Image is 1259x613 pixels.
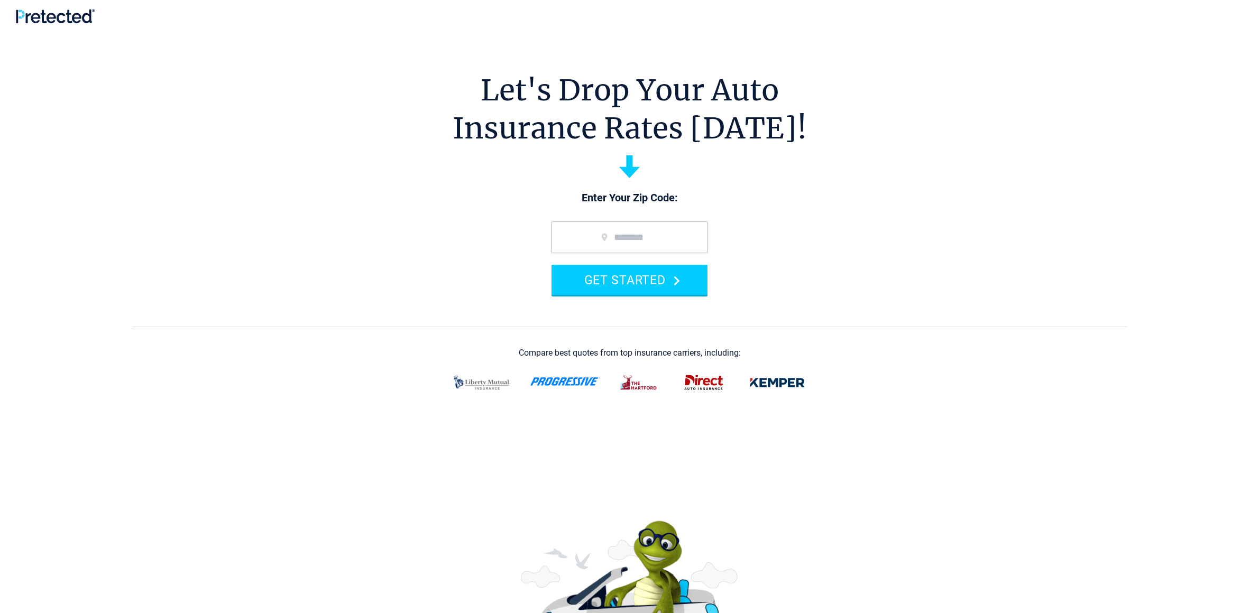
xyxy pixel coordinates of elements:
button: GET STARTED [552,265,707,295]
img: liberty [447,369,517,396]
img: thehartford [613,369,665,396]
h1: Let's Drop Your Auto Insurance Rates [DATE]! [453,71,807,147]
img: progressive [530,377,601,386]
p: Enter Your Zip Code: [541,191,718,206]
img: kemper [742,369,812,396]
input: zip code [552,221,707,253]
img: direct [678,369,730,396]
img: Pretected Logo [16,9,95,23]
div: Compare best quotes from top insurance carriers, including: [519,348,741,358]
